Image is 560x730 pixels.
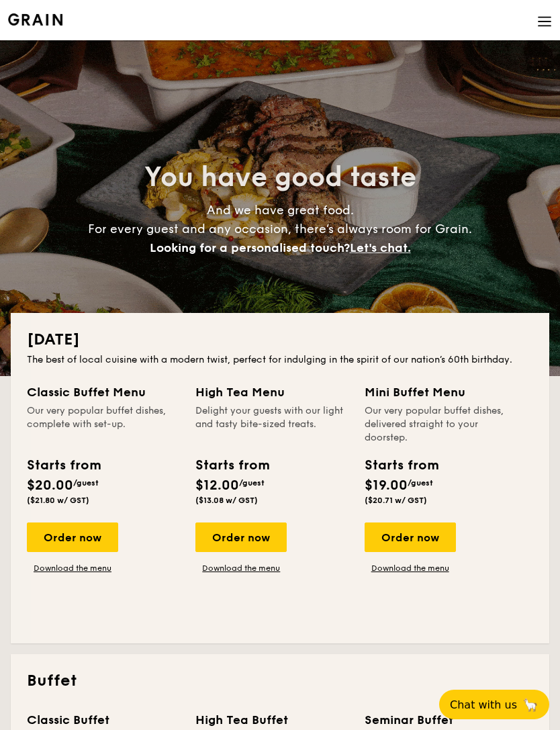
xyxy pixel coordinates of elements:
a: Download the menu [27,563,118,574]
h2: [DATE] [27,329,533,351]
div: Our very popular buffet dishes, delivered straight to your doorstep. [365,404,522,445]
span: $20.00 [27,477,73,494]
div: Mini Buffet Menu [365,383,522,402]
button: Chat with us🦙 [439,690,549,719]
div: Starts from [27,455,98,475]
a: Logotype [8,13,62,26]
div: Classic Buffet Menu [27,383,179,402]
span: ($21.80 w/ GST) [27,496,89,505]
span: $19.00 [365,477,408,494]
span: ($13.08 w/ GST) [195,496,258,505]
img: icon-hamburger-menu.db5d7e83.svg [537,14,552,29]
div: Seminar Buffet [365,711,522,729]
span: ($20.71 w/ GST) [365,496,427,505]
div: Order now [365,522,456,552]
div: Starts from [195,455,267,475]
span: /guest [239,478,265,488]
img: Grain [8,13,62,26]
span: 🦙 [522,697,539,713]
div: Order now [195,522,287,552]
span: Let's chat. [350,240,411,255]
span: Chat with us [450,698,517,711]
div: Order now [27,522,118,552]
span: /guest [73,478,99,488]
div: Delight your guests with our light and tasty bite-sized treats. [195,404,348,445]
a: Download the menu [365,563,456,574]
div: The best of local cuisine with a modern twist, perfect for indulging in the spirit of our nation’... [27,353,533,367]
div: Classic Buffet [27,711,179,729]
a: Download the menu [195,563,287,574]
div: Our very popular buffet dishes, complete with set-up. [27,404,179,445]
div: High Tea Menu [195,383,348,402]
h2: Buffet [27,670,533,692]
div: Starts from [365,455,438,475]
div: High Tea Buffet [195,711,348,729]
span: $12.00 [195,477,239,494]
span: /guest [408,478,433,488]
